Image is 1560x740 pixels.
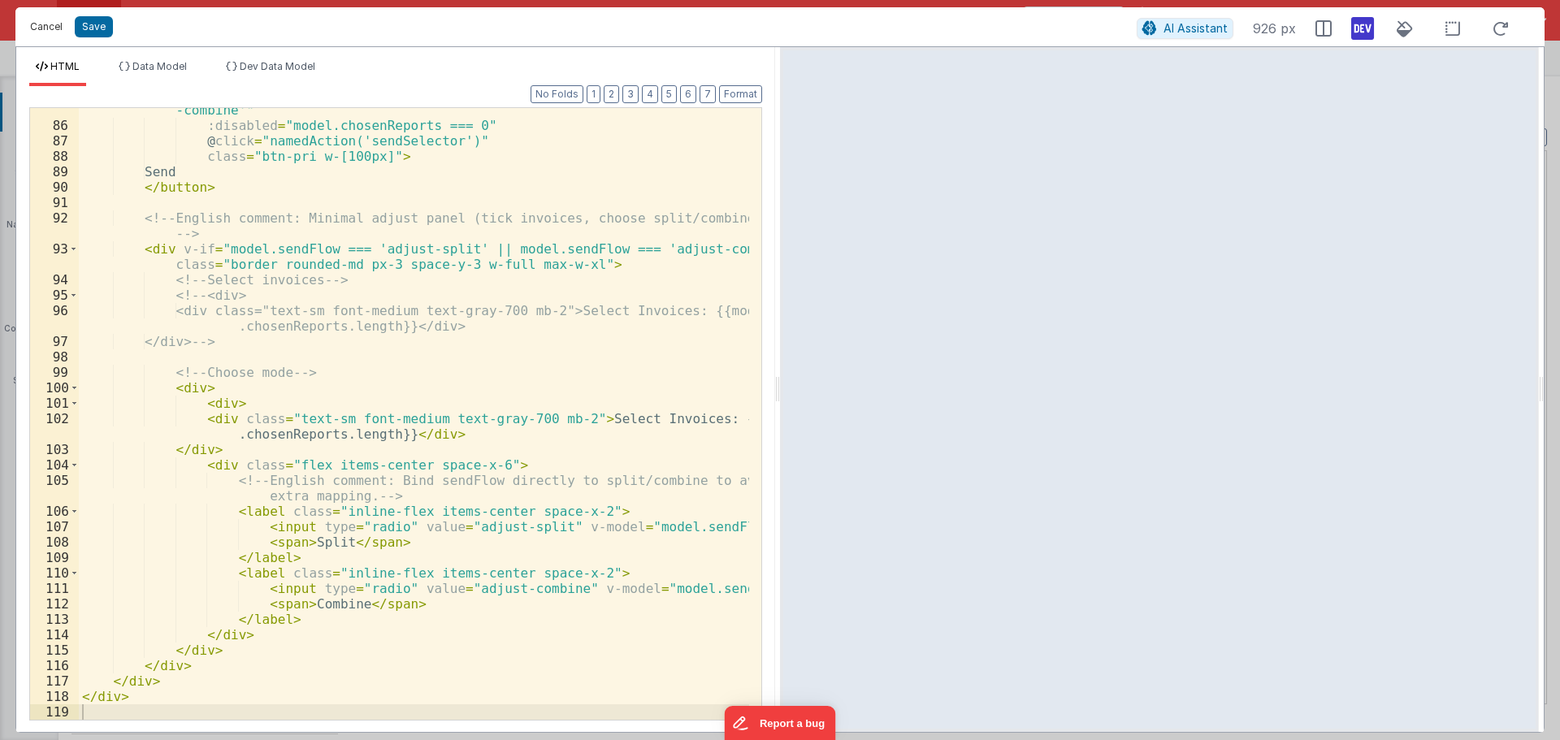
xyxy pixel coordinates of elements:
div: 96 [30,303,79,334]
span: 926 px [1253,19,1296,38]
div: 111 [30,581,79,596]
div: 103 [30,442,79,457]
button: Cancel [22,15,71,38]
div: 101 [30,396,79,411]
div: 116 [30,658,79,673]
div: 108 [30,534,79,550]
span: HTML [50,60,80,72]
div: 91 [30,195,79,210]
div: 94 [30,272,79,288]
button: 2 [604,85,619,103]
div: 95 [30,288,79,303]
div: 117 [30,673,79,689]
div: 97 [30,334,79,349]
button: 7 [700,85,716,103]
div: 115 [30,643,79,658]
button: 1 [587,85,600,103]
div: 114 [30,627,79,643]
div: 119 [30,704,79,720]
div: 112 [30,596,79,612]
div: 87 [30,133,79,149]
span: Dev Data Model [240,60,315,72]
div: 113 [30,612,79,627]
div: 107 [30,519,79,534]
iframe: Marker.io feedback button [725,706,836,740]
div: 100 [30,380,79,396]
div: 98 [30,349,79,365]
div: 106 [30,504,79,519]
div: 105 [30,473,79,504]
div: 104 [30,457,79,473]
div: 89 [30,164,79,180]
button: Format [719,85,762,103]
div: 102 [30,411,79,442]
span: AI Assistant [1163,21,1228,35]
div: 110 [30,565,79,581]
div: 92 [30,210,79,241]
div: 109 [30,550,79,565]
div: 90 [30,180,79,195]
button: AI Assistant [1137,18,1233,39]
div: 86 [30,118,79,133]
button: 4 [642,85,658,103]
div: 118 [30,689,79,704]
div: 88 [30,149,79,164]
button: Save [75,16,113,37]
span: Data Model [132,60,187,72]
button: 6 [680,85,696,103]
button: 3 [622,85,639,103]
div: 93 [30,241,79,272]
div: 99 [30,365,79,380]
button: No Folds [531,85,583,103]
button: 5 [661,85,677,103]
